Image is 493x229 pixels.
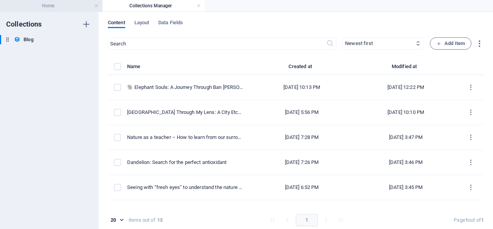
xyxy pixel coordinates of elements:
div: [DATE] 3:46 PM [360,159,452,166]
div: 🐘 Elephant Souls: A Journey Through Ban Ta Klang, Surin [127,84,244,91]
div: items out of [129,217,156,224]
button: Add Item [430,37,471,50]
h6: Blog [23,35,33,44]
div: Berlin Through My Lens: A City Etched in Memory [127,109,244,116]
span: Data Fields [158,18,183,29]
span: Add Item [436,39,465,48]
div: [DATE] 12:22 PM [360,84,452,91]
input: Search [108,37,326,50]
strong: 1 [465,217,468,223]
th: Modified at [354,62,458,75]
div: Nature as a teacher – How to learn from our surroundings [127,134,244,141]
h6: Collections [6,20,42,29]
div: Seeing with “fresh eyes” to understand the nature around [127,184,244,191]
th: Name [127,62,250,75]
strong: 1 [481,217,484,223]
span: Content [108,18,125,29]
div: 20 [108,217,126,224]
th: Created at [250,62,354,75]
div: Dandelion: Search for the perfect antioxidant [127,159,244,166]
div: [DATE] 7:28 PM [256,134,348,141]
strong: 13 [157,217,163,224]
div: [DATE] 10:10 PM [360,109,452,116]
div: [DATE] 3:47 PM [360,134,452,141]
i: Create new collection [82,20,91,29]
div: Page out of [454,217,484,224]
div: [DATE] 6:52 PM [256,184,348,191]
h4: Collections Manager [102,2,205,10]
div: [DATE] 3:45 PM [360,184,452,191]
button: page 1 [296,214,318,226]
nav: pagination navigation [265,214,348,226]
div: [DATE] 5:56 PM [256,109,348,116]
span: Layout [134,18,149,29]
div: [DATE] 7:26 PM [256,159,348,166]
div: [DATE] 10:13 PM [256,84,348,91]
